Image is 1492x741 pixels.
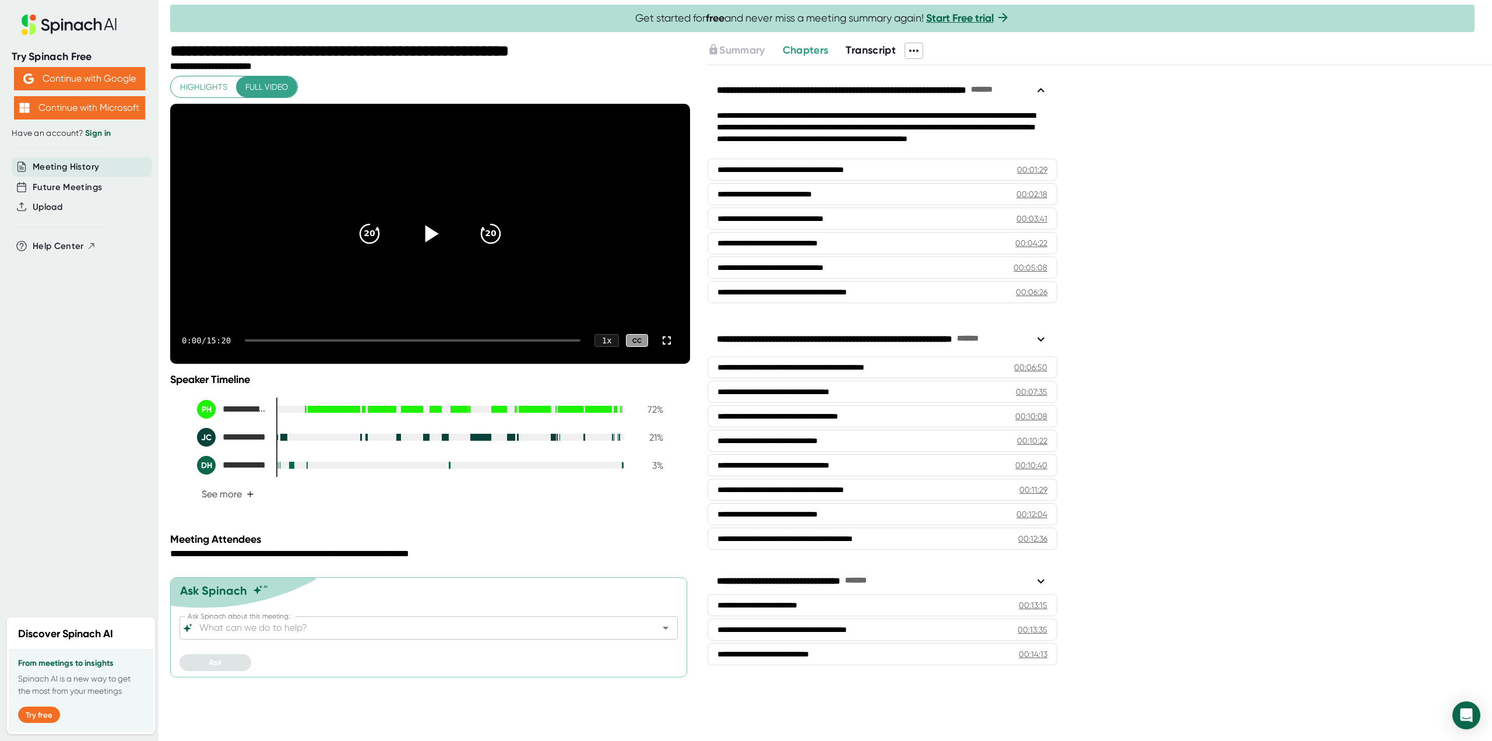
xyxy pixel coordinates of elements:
[197,428,216,447] div: JC
[197,428,267,447] div: Jojo Cucueco
[783,44,829,57] span: Chapters
[1018,533,1047,545] div: 00:12:36
[12,50,147,64] div: Try Spinach Free
[783,43,829,58] button: Chapters
[1016,386,1047,398] div: 00:07:35
[197,456,267,475] div: Dylan Hunley
[1019,484,1047,496] div: 00:11:29
[197,400,267,419] div: Patrick Higgins
[180,584,247,598] div: Ask Spinach
[846,44,896,57] span: Transcript
[182,336,231,345] div: 0:00 / 15:20
[926,12,994,24] a: Start Free trial
[33,160,99,174] button: Meeting History
[23,73,34,84] img: Aehbyd4JwY73AAAAAElFTkSuQmCC
[634,432,663,443] div: 21 %
[85,128,111,138] a: Sign in
[170,533,693,546] div: Meeting Attendees
[1019,648,1047,660] div: 00:14:13
[706,12,724,24] b: free
[33,201,62,214] button: Upload
[197,400,216,419] div: PH
[1014,262,1047,273] div: 00:05:08
[626,334,648,347] div: CC
[1015,237,1047,249] div: 00:04:22
[236,76,297,98] button: Full video
[12,128,147,139] div: Have an account?
[846,43,896,58] button: Transcript
[719,44,765,57] span: Summary
[33,181,102,194] button: Future Meetings
[197,484,259,504] button: See more+
[634,404,663,415] div: 72 %
[180,80,227,94] span: Highlights
[1015,459,1047,471] div: 00:10:40
[1014,361,1047,373] div: 00:06:50
[18,659,144,668] h3: From meetings to insights
[170,373,690,386] div: Speaker Timeline
[1018,624,1047,635] div: 00:13:35
[245,80,288,94] span: Full video
[171,76,237,98] button: Highlights
[14,96,145,120] button: Continue with Microsoft
[197,620,640,636] input: What can we do to help?
[1016,213,1047,224] div: 00:03:41
[1016,188,1047,200] div: 00:02:18
[247,490,254,499] span: +
[18,626,113,642] h2: Discover Spinach AI
[1452,701,1480,729] div: Open Intercom Messenger
[1017,164,1047,175] div: 00:01:29
[33,240,84,253] span: Help Center
[1017,435,1047,447] div: 00:10:22
[1015,410,1047,422] div: 00:10:08
[180,654,251,671] button: Ask
[708,43,782,59] div: Upgrade to access
[635,12,1010,25] span: Get started for and never miss a meeting summary again!
[14,67,145,90] button: Continue with Google
[1016,508,1047,520] div: 00:12:04
[209,658,222,668] span: Ask
[634,460,663,471] div: 3 %
[657,620,674,636] button: Open
[1019,599,1047,611] div: 00:13:15
[197,456,216,475] div: DH
[18,673,144,697] p: Spinach AI is a new way to get the most from your meetings
[594,334,619,347] div: 1 x
[1016,286,1047,298] div: 00:06:26
[18,707,60,723] button: Try free
[708,43,765,58] button: Summary
[33,240,96,253] button: Help Center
